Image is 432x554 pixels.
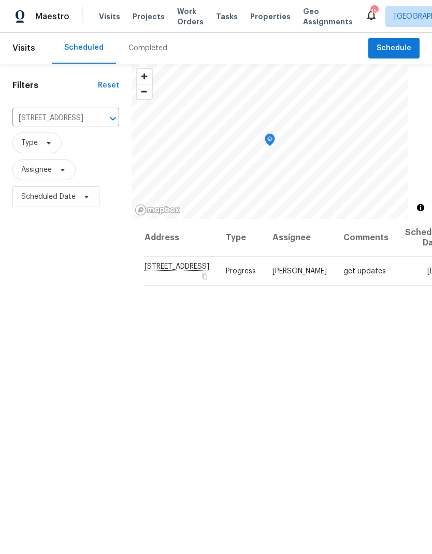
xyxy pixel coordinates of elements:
th: Comments [335,219,397,257]
a: Mapbox homepage [135,204,180,216]
span: Maestro [35,11,69,22]
button: Toggle attribution [414,201,427,214]
span: Type [21,138,38,148]
input: Search for an address... [12,110,90,126]
button: Copy Address [200,272,209,281]
span: Tasks [216,13,238,20]
span: Scheduled Date [21,192,76,202]
span: Projects [133,11,165,22]
span: Properties [250,11,291,22]
span: Visits [12,37,35,60]
span: [PERSON_NAME] [272,268,327,275]
button: Zoom out [137,84,152,99]
th: Address [144,219,218,257]
span: Progress [226,268,256,275]
h1: Filters [12,80,98,91]
div: Reset [98,80,119,91]
th: Assignee [264,219,335,257]
span: Work Orders [177,6,204,27]
span: Visits [99,11,120,22]
button: Schedule [368,38,420,59]
button: Open [106,111,120,126]
span: Schedule [377,42,411,55]
span: Assignee [21,165,52,175]
canvas: Map [132,64,408,219]
div: 15 [370,6,378,17]
div: Scheduled [64,42,104,53]
button: Zoom in [137,69,152,84]
th: Type [218,219,264,257]
div: Completed [128,43,167,53]
span: Geo Assignments [303,6,353,27]
span: Toggle attribution [417,202,424,213]
span: get updates [343,268,386,275]
div: Map marker [265,134,275,150]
